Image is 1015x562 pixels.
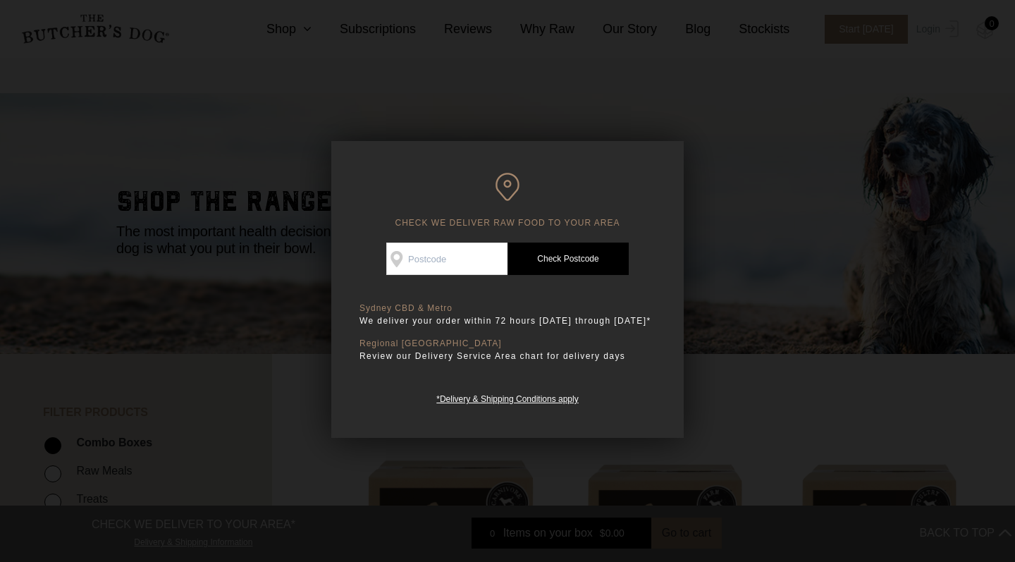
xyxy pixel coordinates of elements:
input: Postcode [386,243,508,275]
p: Regional [GEOGRAPHIC_DATA] [359,338,656,349]
p: Review our Delivery Service Area chart for delivery days [359,349,656,363]
h6: CHECK WE DELIVER RAW FOOD TO YOUR AREA [359,173,656,228]
a: *Delivery & Shipping Conditions apply [436,391,578,404]
p: Sydney CBD & Metro [359,303,656,314]
a: Check Postcode [508,243,629,275]
p: We deliver your order within 72 hours [DATE] through [DATE]* [359,314,656,328]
